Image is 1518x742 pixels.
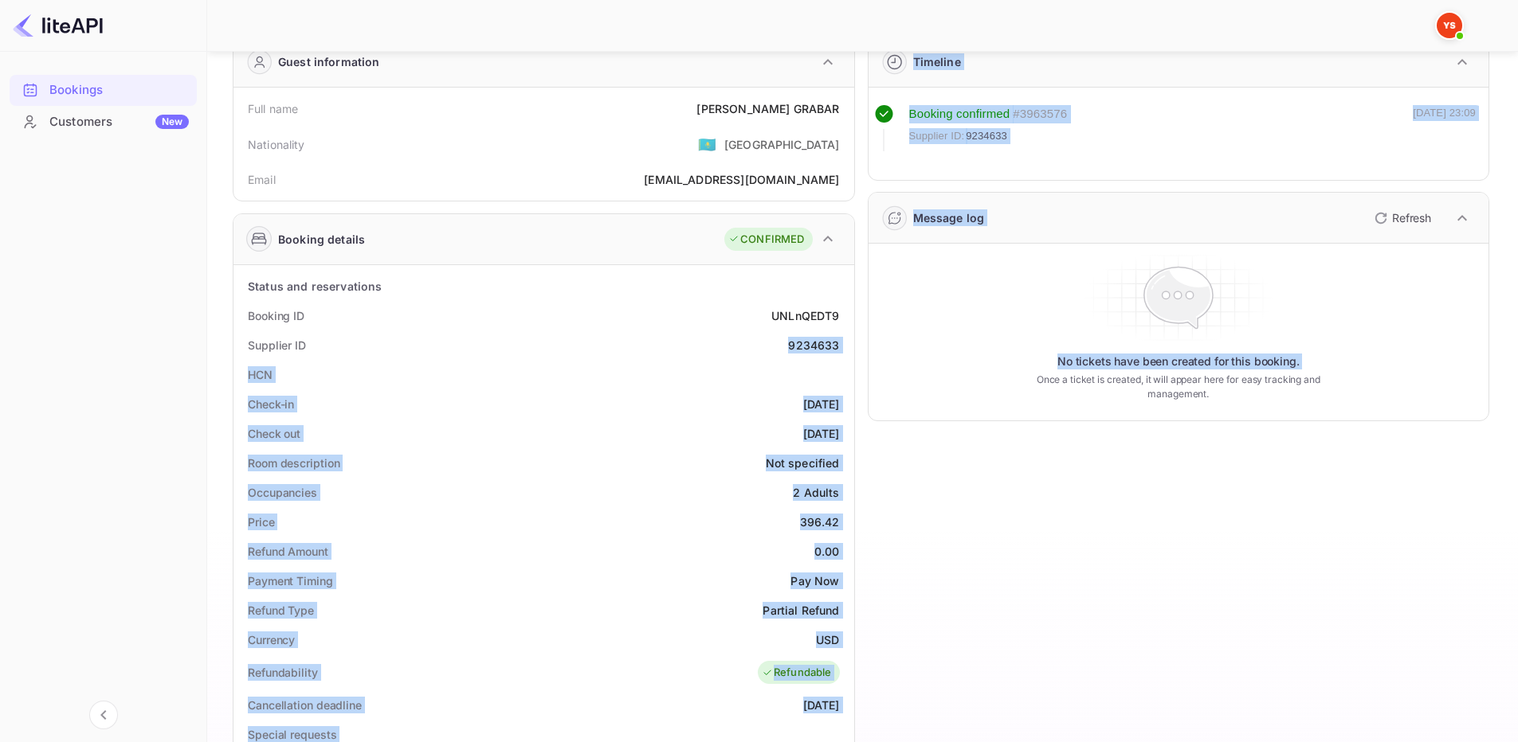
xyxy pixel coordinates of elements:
img: Yandex Support [1437,13,1462,38]
div: CONFIRMED [728,232,804,248]
div: UNLnQEDT9 [771,307,839,324]
div: Partial Refund [763,602,839,619]
p: No tickets have been created for this booking. [1057,353,1300,369]
div: Bookings [49,81,189,100]
div: Email [248,171,276,188]
button: Refresh [1365,205,1438,231]
div: USD [816,631,839,648]
div: Guest information [278,53,380,70]
div: Booking details [278,231,365,248]
div: Message log [913,209,985,226]
div: Full name [248,100,298,117]
div: [DATE] [803,396,840,412]
div: Not specified [766,455,840,471]
div: Bookings [10,75,197,106]
p: Once a ticket is created, it will appear here for easy tracking and management. [1011,373,1345,401]
div: Occupancies [248,484,317,501]
div: [GEOGRAPHIC_DATA] [724,136,840,153]
p: Refresh [1392,209,1431,226]
div: Booking confirmed [909,105,1010,123]
div: [EMAIL_ADDRESS][DOMAIN_NAME] [644,171,839,188]
div: 9234633 [788,337,839,353]
div: [DATE] [803,425,840,442]
div: Refundability [248,664,318,681]
div: Booking ID [248,307,304,324]
div: 0.00 [814,543,840,560]
div: Status and reservations [248,278,382,295]
div: Refund Amount [248,543,328,560]
a: CustomersNew [10,107,197,136]
div: Currency [248,631,295,648]
span: 9234633 [966,128,1007,144]
a: Bookings [10,75,197,104]
div: Check-in [248,396,294,412]
div: Supplier ID [248,337,306,353]
div: 396.42 [800,514,840,530]
div: [DATE] [803,697,840,713]
div: Payment Timing [248,572,333,589]
div: [PERSON_NAME] GRABAR [696,100,839,117]
div: [DATE] 23:09 [1413,105,1476,151]
div: Room description [248,455,339,471]
div: # 3963576 [1013,105,1067,123]
div: New [155,115,189,129]
div: Price [248,514,275,530]
div: Cancellation deadline [248,697,362,713]
div: Refundable [762,665,832,681]
div: Check out [248,425,300,442]
div: Nationality [248,136,305,153]
span: Supplier ID: [909,128,965,144]
button: Collapse navigation [89,701,118,729]
div: Refund Type [248,602,314,619]
div: 2 Adults [793,484,839,501]
span: United States [698,130,716,158]
div: CustomersNew [10,107,197,138]
div: HCN [248,366,273,383]
div: Customers [49,113,189,131]
img: LiteAPI logo [13,13,103,38]
div: Timeline [913,53,961,70]
div: Pay Now [790,572,839,589]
